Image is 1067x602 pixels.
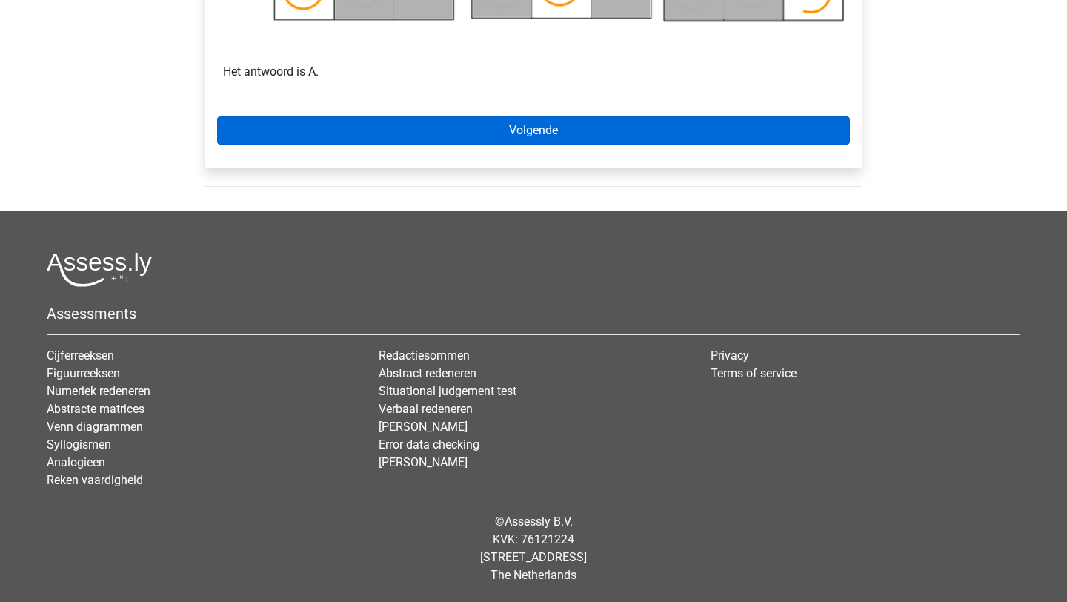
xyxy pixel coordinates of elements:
[711,366,797,380] a: Terms of service
[36,501,1031,596] div: © KVK: 76121224 [STREET_ADDRESS] The Netherlands
[47,420,143,434] a: Venn diagrammen
[379,348,470,363] a: Redactiesommen
[505,515,573,529] a: Assessly B.V.
[47,437,111,451] a: Syllogismen
[379,384,516,398] a: Situational judgement test
[379,420,468,434] a: [PERSON_NAME]
[47,455,105,469] a: Analogieen
[217,116,850,145] a: Volgende
[47,473,143,487] a: Reken vaardigheid
[47,402,144,416] a: Abstracte matrices
[379,402,473,416] a: Verbaal redeneren
[379,455,468,469] a: [PERSON_NAME]
[47,384,150,398] a: Numeriek redeneren
[223,45,844,81] p: Het antwoord is A.
[379,366,476,380] a: Abstract redeneren
[47,366,120,380] a: Figuurreeksen
[711,348,749,363] a: Privacy
[379,437,479,451] a: Error data checking
[47,348,114,363] a: Cijferreeksen
[47,252,152,287] img: Assessly logo
[47,305,1020,322] h5: Assessments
